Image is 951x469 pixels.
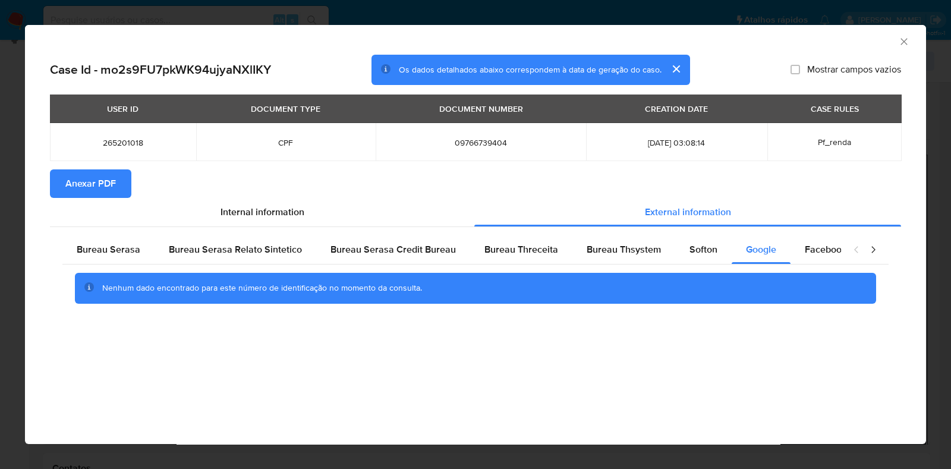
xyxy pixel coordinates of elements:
[898,36,909,46] button: Fechar a janela
[169,243,302,256] span: Bureau Serasa Relato Sintetico
[210,137,362,148] span: CPF
[399,64,662,75] span: Os dados detalhados abaixo correspondem à data de geração do caso.
[221,205,304,219] span: Internal information
[791,65,800,74] input: Mostrar campos vazios
[244,99,328,119] div: DOCUMENT TYPE
[805,243,846,256] span: Facebook
[330,243,456,256] span: Bureau Serasa Credit Bureau
[50,198,901,226] div: Detailed info
[638,99,715,119] div: CREATION DATE
[645,205,731,219] span: External information
[77,243,140,256] span: Bureau Serasa
[818,136,851,148] span: Pf_renda
[65,171,116,197] span: Anexar PDF
[102,282,422,294] span: Nenhum dado encontrado para este número de identificação no momento da consulta.
[50,169,131,198] button: Anexar PDF
[390,137,572,148] span: 09766739404
[432,99,530,119] div: DOCUMENT NUMBER
[587,243,661,256] span: Bureau Thsystem
[25,25,926,444] div: closure-recommendation-modal
[64,137,182,148] span: 265201018
[62,235,841,264] div: Detailed external info
[804,99,866,119] div: CASE RULES
[689,243,717,256] span: Softon
[746,243,776,256] span: Google
[662,55,690,83] button: cerrar
[807,64,901,75] span: Mostrar campos vazios
[50,62,271,77] h2: Case Id - mo2s9FU7pkWK94ujyaNXlIKY
[100,99,146,119] div: USER ID
[484,243,558,256] span: Bureau Threceita
[600,137,753,148] span: [DATE] 03:08:14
